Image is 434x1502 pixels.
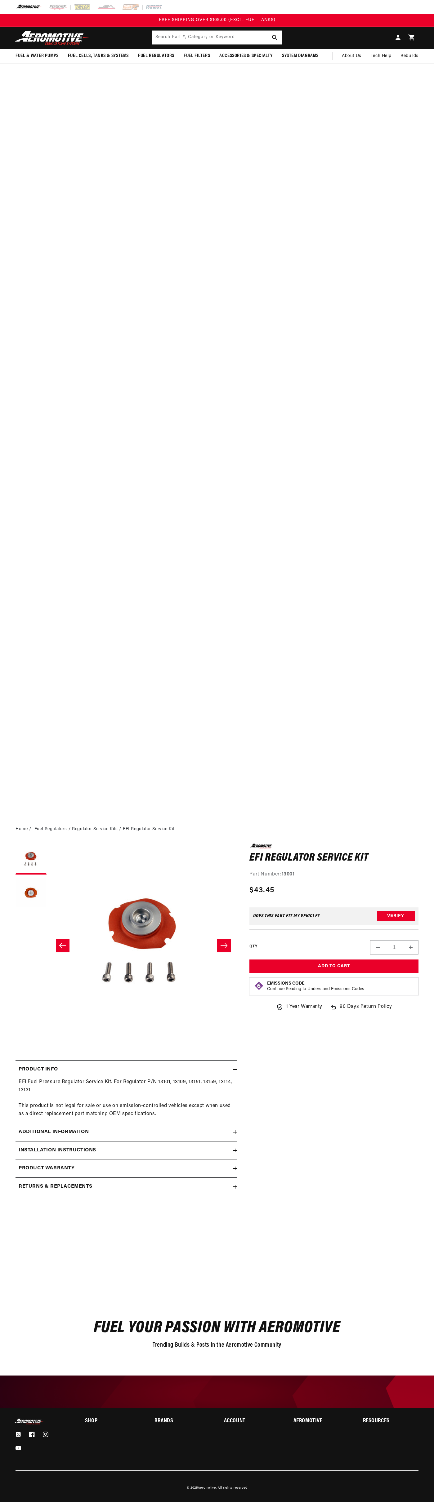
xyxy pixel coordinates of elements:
[371,53,391,60] span: Tech Help
[330,1003,392,1017] a: 90 Days Return Policy
[56,939,69,952] button: Slide left
[396,49,423,64] summary: Rebuilds
[179,49,215,63] summary: Fuel Filters
[11,49,63,63] summary: Fuel & Water Pumps
[159,18,275,22] span: FREE SHIPPING OVER $109.00 (EXCL. FUEL TANKS)
[400,53,418,60] span: Rebuilds
[268,31,282,44] button: Search Part #, Category or Keyword
[16,826,28,833] a: Home
[276,1003,322,1011] a: 1 Year Warranty
[217,939,231,952] button: Slide right
[377,911,415,921] button: Verify
[286,1003,322,1011] span: 1 Year Warranty
[152,31,282,44] input: Search Part #, Category or Keyword
[13,30,91,45] img: Aeromotive
[19,1078,234,1118] p: EFI Fuel Pressure Regulator Service Kit. For Regulator P/N 13101, 13109, 13151, 13159, 13114, 131...
[249,959,418,973] button: Add to Cart
[16,844,237,1048] media-gallery: Gallery Viewer
[63,49,133,63] summary: Fuel Cells, Tanks & Systems
[13,1419,44,1424] img: Aeromotive
[340,1003,392,1017] span: 90 Days Return Policy
[187,1486,217,1490] small: © 2025 .
[16,826,418,833] nav: breadcrumbs
[337,49,366,64] a: About Us
[19,1164,75,1172] h2: Product warranty
[16,844,47,875] button: Load image 1 in gallery view
[154,1419,210,1424] summary: Brands
[249,944,257,949] label: QTY
[254,981,264,991] img: Emissions code
[277,49,323,63] summary: System Diagrams
[34,826,72,833] li: Fuel Regulators
[249,871,418,879] div: Part Number:
[282,872,295,877] strong: 13001
[16,1159,237,1177] summary: Product warranty
[16,1141,237,1159] summary: Installation Instructions
[215,49,277,63] summary: Accessories & Specialty
[198,1486,216,1490] a: Aeromotive
[184,53,210,59] span: Fuel Filters
[342,54,361,58] span: About Us
[68,53,129,59] span: Fuel Cells, Tanks & Systems
[363,1419,418,1424] summary: Resources
[16,1321,418,1335] h2: Fuel Your Passion with Aeromotive
[267,981,364,992] button: Emissions CodeContinue Reading to Understand Emissions Codes
[249,885,274,896] span: $43.45
[19,1183,92,1191] h2: Returns & replacements
[366,49,396,64] summary: Tech Help
[19,1146,96,1154] h2: Installation Instructions
[267,986,364,992] p: Continue Reading to Understand Emissions Codes
[85,1419,141,1424] summary: Shop
[16,1178,237,1196] summary: Returns & replacements
[218,1486,247,1490] small: All rights reserved
[16,1123,237,1141] summary: Additional information
[123,826,174,833] li: EFI Regulator Service Kit
[16,1061,237,1079] summary: Product Info
[224,1419,280,1424] summary: Account
[16,53,59,59] span: Fuel & Water Pumps
[19,1066,58,1074] h2: Product Info
[282,53,319,59] span: System Diagrams
[267,981,305,986] strong: Emissions Code
[249,853,418,863] h1: EFI Regulator Service Kit
[219,53,273,59] span: Accessories & Specialty
[293,1419,349,1424] summary: Aeromotive
[253,914,320,919] div: Does This part fit My vehicle?
[19,1128,89,1136] h2: Additional information
[16,878,47,909] button: Load image 2 in gallery view
[72,826,123,833] li: Regulator Service Kits
[133,49,179,63] summary: Fuel Regulators
[153,1342,281,1348] span: Trending Builds & Posts in the Aeromotive Community
[138,53,174,59] span: Fuel Regulators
